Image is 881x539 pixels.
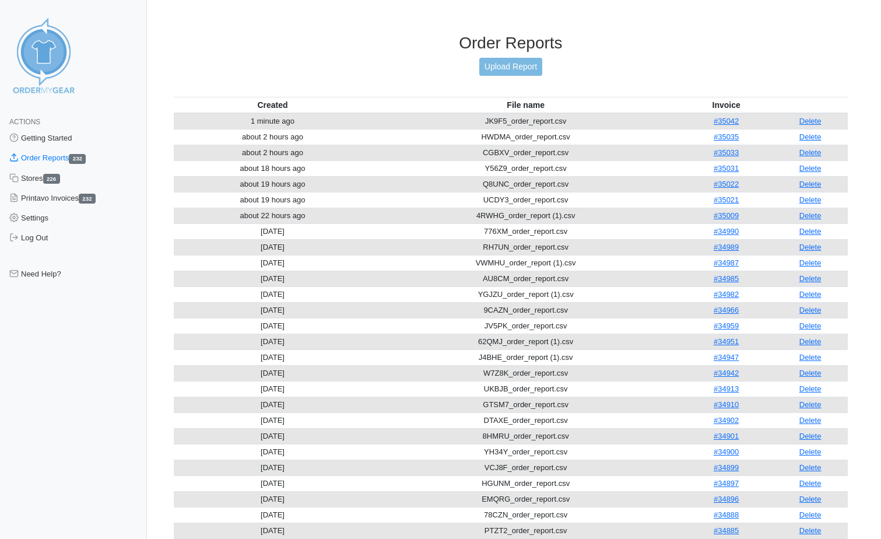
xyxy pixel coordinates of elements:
[371,365,680,381] td: W7Z8K_order_report.csv
[174,33,848,53] h3: Order Reports
[371,460,680,475] td: VCJ8F_order_report.csv
[799,369,822,377] a: Delete
[714,211,739,220] a: #35009
[714,526,739,535] a: #34885
[714,495,739,503] a: #34896
[714,306,739,314] a: #34966
[799,447,822,456] a: Delete
[371,97,680,113] th: File name
[371,286,680,302] td: YGJZU_order_report (1).csv
[799,416,822,425] a: Delete
[714,416,739,425] a: #34902
[371,334,680,349] td: 62QMJ_order_report (1).csv
[174,176,371,192] td: about 19 hours ago
[174,475,371,491] td: [DATE]
[714,132,739,141] a: #35035
[799,274,822,283] a: Delete
[174,113,371,129] td: 1 minute ago
[714,447,739,456] a: #34900
[371,160,680,176] td: Y56Z9_order_report.csv
[371,523,680,538] td: PTZT2_order_report.csv
[371,129,680,145] td: HWDMA_order_report.csv
[174,397,371,412] td: [DATE]
[371,192,680,208] td: UCDY3_order_report.csv
[799,164,822,173] a: Delete
[799,353,822,362] a: Delete
[799,526,822,535] a: Delete
[680,97,773,113] th: Invoice
[714,353,739,362] a: #34947
[174,444,371,460] td: [DATE]
[714,290,739,299] a: #34982
[174,381,371,397] td: [DATE]
[799,510,822,519] a: Delete
[174,286,371,302] td: [DATE]
[9,118,40,126] span: Actions
[174,507,371,523] td: [DATE]
[714,510,739,519] a: #34888
[799,290,822,299] a: Delete
[371,223,680,239] td: 776XM_order_report.csv
[371,491,680,507] td: EMQRG_order_report.csv
[79,194,96,204] span: 232
[174,145,371,160] td: about 2 hours ago
[174,129,371,145] td: about 2 hours ago
[799,211,822,220] a: Delete
[479,58,542,76] a: Upload Report
[799,227,822,236] a: Delete
[174,349,371,365] td: [DATE]
[371,239,680,255] td: RH7UN_order_report.csv
[714,337,739,346] a: #34951
[174,491,371,507] td: [DATE]
[69,154,86,164] span: 232
[714,180,739,188] a: #35022
[799,258,822,267] a: Delete
[371,208,680,223] td: 4RWHG_order_report (1).csv
[174,160,371,176] td: about 18 hours ago
[174,239,371,255] td: [DATE]
[714,432,739,440] a: #34901
[174,523,371,538] td: [DATE]
[799,479,822,488] a: Delete
[714,195,739,204] a: #35021
[174,255,371,271] td: [DATE]
[174,192,371,208] td: about 19 hours ago
[714,321,739,330] a: #34959
[174,97,371,113] th: Created
[371,475,680,491] td: HGUNM_order_report.csv
[174,208,371,223] td: about 22 hours ago
[799,321,822,330] a: Delete
[371,113,680,129] td: JK9F5_order_report.csv
[799,384,822,393] a: Delete
[174,428,371,444] td: [DATE]
[799,432,822,440] a: Delete
[714,463,739,472] a: #34899
[371,397,680,412] td: GTSM7_order_report.csv
[174,412,371,428] td: [DATE]
[174,334,371,349] td: [DATE]
[714,227,739,236] a: #34990
[714,369,739,377] a: #34942
[371,271,680,286] td: AU8CM_order_report.csv
[174,302,371,318] td: [DATE]
[799,180,822,188] a: Delete
[371,444,680,460] td: YH34Y_order_report.csv
[371,381,680,397] td: UKBJB_order_report.csv
[799,463,822,472] a: Delete
[714,164,739,173] a: #35031
[174,271,371,286] td: [DATE]
[174,318,371,334] td: [DATE]
[799,148,822,157] a: Delete
[174,460,371,475] td: [DATE]
[371,318,680,334] td: JV5PK_order_report.csv
[799,306,822,314] a: Delete
[714,243,739,251] a: #34989
[799,243,822,251] a: Delete
[714,400,739,409] a: #34910
[799,195,822,204] a: Delete
[371,349,680,365] td: J4BHE_order_report (1).csv
[799,132,822,141] a: Delete
[174,365,371,381] td: [DATE]
[799,400,822,409] a: Delete
[43,174,60,184] span: 226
